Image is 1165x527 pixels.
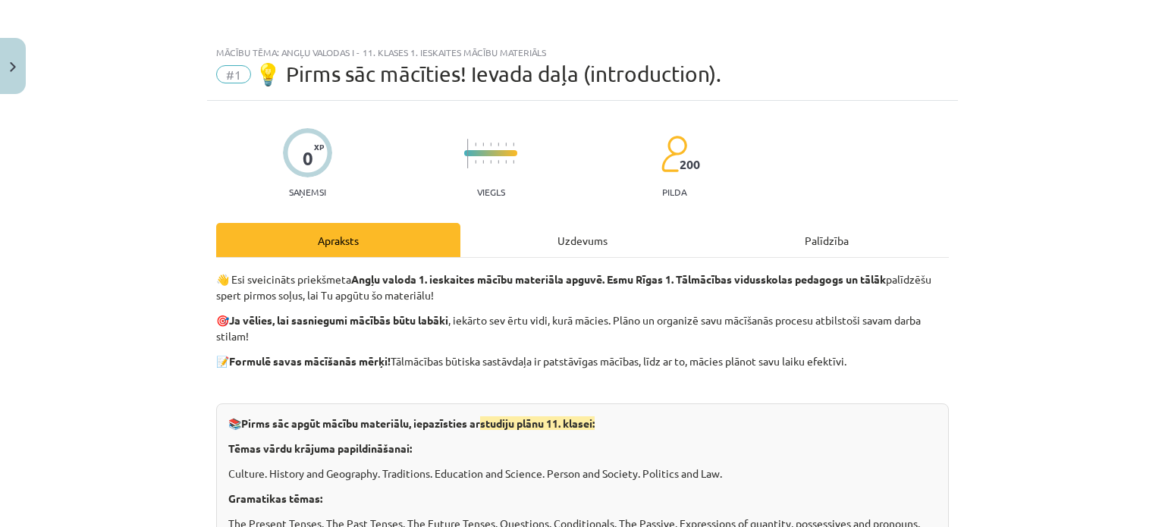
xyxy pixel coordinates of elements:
p: pilda [662,187,686,197]
p: Culture. History and Geography. Traditions. Education and Science. Person and Society. Politics a... [228,466,937,482]
span: 💡 Pirms sāc mācīties! Ievada daļa (introduction). [255,61,721,86]
strong: Gramatikas tēmas: [228,491,322,505]
strong: Angļu valoda 1. ieskaites mācību materiāla apguvē. Esmu Rīgas 1. Tālmācības vidusskolas pedagogs ... [351,272,886,286]
p: 📝 Tālmācības būtiska sastāvdaļa ir patstāvīgas mācības, līdz ar to, mācies plānot savu laiku efek... [216,353,949,369]
img: icon-short-line-57e1e144782c952c97e751825c79c345078a6d821885a25fce030b3d8c18986b.svg [482,160,484,164]
img: icon-short-line-57e1e144782c952c97e751825c79c345078a6d821885a25fce030b3d8c18986b.svg [475,143,476,146]
span: #1 [216,65,251,83]
img: icon-short-line-57e1e144782c952c97e751825c79c345078a6d821885a25fce030b3d8c18986b.svg [490,160,491,164]
strong: Tēmas vārdu krājuma papildināšanai: [228,441,412,455]
img: icon-long-line-d9ea69661e0d244f92f715978eff75569469978d946b2353a9bb055b3ed8787d.svg [467,139,469,168]
p: Viegls [477,187,505,197]
strong: Ja vēlies, lai sasniegumi mācībās būtu labāki [229,313,448,327]
img: icon-close-lesson-0947bae3869378f0d4975bcd49f059093ad1ed9edebbc8119c70593378902aed.svg [10,62,16,72]
strong: Formulē savas mācīšanās mērķi! [229,354,391,368]
p: 🎯 , iekārto sev ērtu vidi, kurā mācies. Plāno un organizē savu mācīšanās procesu atbilstoši savam... [216,312,949,344]
p: 👋 Esi sveicināts priekšmeta palīdzēšu spert pirmos soļus, lai Tu apgūtu šo materiālu! [216,271,949,303]
img: icon-short-line-57e1e144782c952c97e751825c79c345078a6d821885a25fce030b3d8c18986b.svg [482,143,484,146]
img: students-c634bb4e5e11cddfef0936a35e636f08e4e9abd3cc4e673bd6f9a4125e45ecb1.svg [661,135,687,173]
span: 200 [680,158,700,171]
img: icon-short-line-57e1e144782c952c97e751825c79c345078a6d821885a25fce030b3d8c18986b.svg [490,143,491,146]
img: icon-short-line-57e1e144782c952c97e751825c79c345078a6d821885a25fce030b3d8c18986b.svg [475,160,476,164]
strong: Pirms sāc apgūt mācību materiālu, iepazīsties ar [241,416,595,430]
img: icon-short-line-57e1e144782c952c97e751825c79c345078a6d821885a25fce030b3d8c18986b.svg [505,160,507,164]
img: icon-short-line-57e1e144782c952c97e751825c79c345078a6d821885a25fce030b3d8c18986b.svg [513,160,514,164]
div: Mācību tēma: Angļu valodas i - 11. klases 1. ieskaites mācību materiāls [216,47,949,58]
div: Uzdevums [460,223,705,257]
div: 0 [303,148,313,169]
img: icon-short-line-57e1e144782c952c97e751825c79c345078a6d821885a25fce030b3d8c18986b.svg [498,143,499,146]
span: studiju plānu 11. klasei: [480,416,595,430]
div: Palīdzība [705,223,949,257]
img: icon-short-line-57e1e144782c952c97e751825c79c345078a6d821885a25fce030b3d8c18986b.svg [513,143,514,146]
p: Saņemsi [283,187,332,197]
p: 📚 [228,416,937,431]
span: XP [314,143,324,151]
img: icon-short-line-57e1e144782c952c97e751825c79c345078a6d821885a25fce030b3d8c18986b.svg [498,160,499,164]
div: Apraksts [216,223,460,257]
img: icon-short-line-57e1e144782c952c97e751825c79c345078a6d821885a25fce030b3d8c18986b.svg [505,143,507,146]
